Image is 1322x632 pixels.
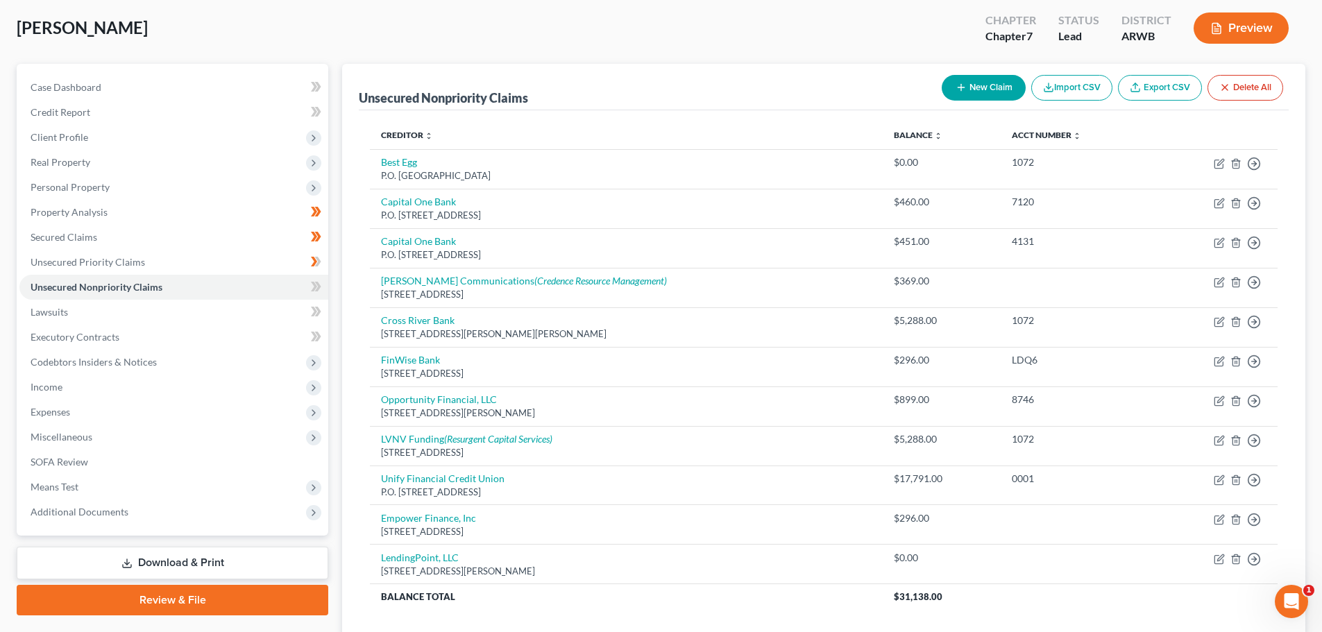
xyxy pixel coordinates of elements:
div: LDQ6 [1012,353,1142,367]
div: $296.00 [894,511,990,525]
div: $0.00 [894,551,990,565]
div: [STREET_ADDRESS] [381,446,872,459]
span: Lawsuits [31,306,68,318]
a: Opportunity Financial, LLC [381,393,497,405]
a: Executory Contracts [19,325,328,350]
iframe: Intercom live chat [1275,585,1308,618]
a: LVNV Funding(Resurgent Capital Services) [381,433,552,445]
div: ARWB [1121,28,1171,44]
a: Credit Report [19,100,328,125]
a: Secured Claims [19,225,328,250]
span: Executory Contracts [31,331,119,343]
span: Unsecured Nonpriority Claims [31,281,162,293]
span: Real Property [31,156,90,168]
a: Unsecured Priority Claims [19,250,328,275]
button: Delete All [1207,75,1283,101]
span: Means Test [31,481,78,493]
div: $899.00 [894,393,990,407]
a: Review & File [17,585,328,615]
a: Creditor unfold_more [381,130,433,140]
div: $5,288.00 [894,314,990,327]
div: $369.00 [894,274,990,288]
a: [PERSON_NAME] Communications(Credence Resource Management) [381,275,667,287]
div: $296.00 [894,353,990,367]
th: Balance Total [370,584,883,609]
span: Codebtors Insiders & Notices [31,356,157,368]
div: P.O. [STREET_ADDRESS] [381,209,872,222]
a: Unify Financial Credit Union [381,472,505,484]
a: Unsecured Nonpriority Claims [19,275,328,300]
span: Case Dashboard [31,81,101,93]
i: unfold_more [425,132,433,140]
span: Unsecured Priority Claims [31,256,145,268]
div: $0.00 [894,155,990,169]
span: Additional Documents [31,506,128,518]
span: SOFA Review [31,456,88,468]
a: Cross River Bank [381,314,455,326]
a: Acct Number unfold_more [1012,130,1081,140]
div: [STREET_ADDRESS] [381,288,872,301]
div: P.O. [STREET_ADDRESS] [381,248,872,262]
a: Property Analysis [19,200,328,225]
a: Export CSV [1118,75,1202,101]
span: Property Analysis [31,206,108,218]
span: Secured Claims [31,231,97,243]
div: Chapter [985,12,1036,28]
i: unfold_more [934,132,942,140]
div: P.O. [GEOGRAPHIC_DATA] [381,169,872,182]
div: $460.00 [894,195,990,209]
div: [STREET_ADDRESS][PERSON_NAME] [381,407,872,420]
span: [PERSON_NAME] [17,17,148,37]
i: (Credence Resource Management) [534,275,667,287]
div: 0001 [1012,472,1142,486]
div: 1072 [1012,314,1142,327]
span: Client Profile [31,131,88,143]
button: Preview [1194,12,1289,44]
button: New Claim [942,75,1026,101]
div: 1072 [1012,155,1142,169]
div: [STREET_ADDRESS] [381,525,872,538]
div: Status [1058,12,1099,28]
i: unfold_more [1073,132,1081,140]
a: Lawsuits [19,300,328,325]
span: $31,138.00 [894,591,942,602]
a: Best Egg [381,156,417,168]
div: [STREET_ADDRESS] [381,367,872,380]
a: Empower Finance, Inc [381,512,476,524]
i: (Resurgent Capital Services) [444,433,552,445]
a: Download & Print [17,547,328,579]
span: Income [31,381,62,393]
span: Miscellaneous [31,431,92,443]
a: FinWise Bank [381,354,440,366]
span: Credit Report [31,106,90,118]
div: District [1121,12,1171,28]
div: $451.00 [894,234,990,248]
div: Chapter [985,28,1036,44]
div: [STREET_ADDRESS][PERSON_NAME] [381,565,872,578]
span: Personal Property [31,181,110,193]
span: Expenses [31,406,70,418]
div: $5,288.00 [894,432,990,446]
div: 7120 [1012,195,1142,209]
div: Unsecured Nonpriority Claims [359,89,528,106]
div: Lead [1058,28,1099,44]
div: $17,791.00 [894,472,990,486]
div: [STREET_ADDRESS][PERSON_NAME][PERSON_NAME] [381,327,872,341]
div: 8746 [1012,393,1142,407]
button: Import CSV [1031,75,1112,101]
a: SOFA Review [19,450,328,475]
a: LendingPoint, LLC [381,552,459,563]
a: Case Dashboard [19,75,328,100]
a: Capital One Bank [381,196,456,207]
span: 1 [1303,585,1314,596]
div: 4131 [1012,234,1142,248]
span: 7 [1026,29,1033,42]
a: Balance unfold_more [894,130,942,140]
a: Capital One Bank [381,235,456,247]
div: 1072 [1012,432,1142,446]
div: P.O. [STREET_ADDRESS] [381,486,872,499]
